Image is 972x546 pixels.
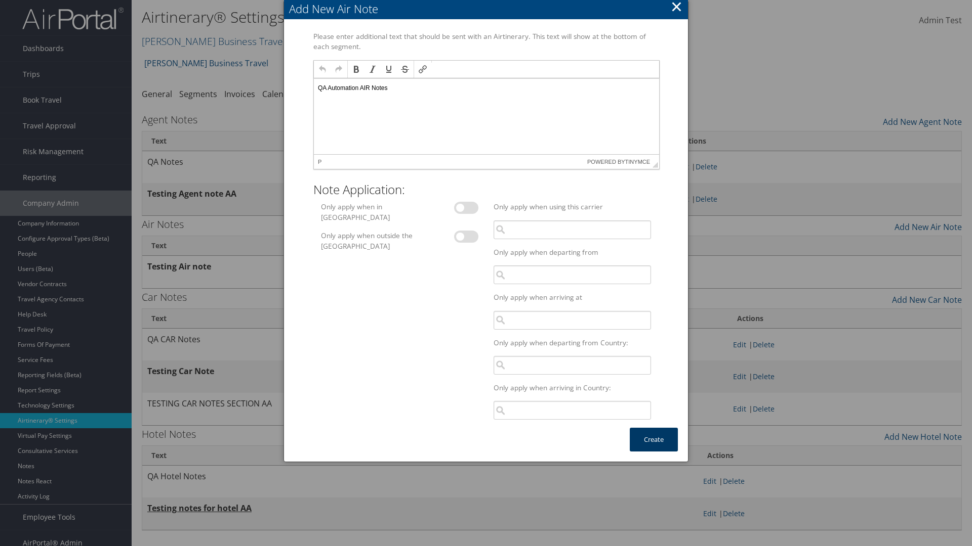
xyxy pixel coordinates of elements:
[397,62,413,77] div: Strikethrough
[318,159,321,165] div: p
[490,202,655,212] label: Only apply when using this carrier
[313,181,659,198] h2: Note Application:
[314,78,659,154] iframe: Rich Text Area. Press ALT-F9 for menu. Press ALT-F10 for toolbar. Press ALT-0 for help
[490,383,655,393] label: Only apply when arriving in Country:
[309,31,663,52] label: Please enter additional text that should be sent with an Airtinerary. This text will show at the ...
[317,202,427,222] label: Only apply when in [GEOGRAPHIC_DATA]
[315,62,330,77] div: Undo
[289,1,688,17] div: Add New Air Note
[317,231,427,251] label: Only apply when outside the [GEOGRAPHIC_DATA]
[331,62,346,77] div: Redo
[349,62,364,77] div: Bold
[490,292,655,302] label: Only apply when arriving at
[630,428,678,451] button: Create
[381,62,396,77] div: Underline
[490,247,655,257] label: Only apply when departing from
[490,338,655,348] label: Only apply when departing from Country:
[415,62,430,77] div: Insert/edit link
[365,62,380,77] div: Italic
[587,155,650,169] span: Powered by
[625,159,651,165] a: tinymce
